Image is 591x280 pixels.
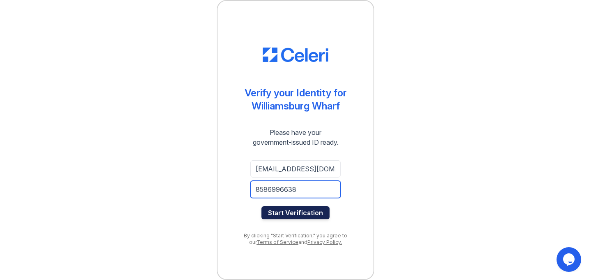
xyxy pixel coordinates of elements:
input: Email [250,160,341,178]
a: Terms of Service [257,239,298,245]
input: Phone [250,181,341,198]
a: Privacy Policy. [307,239,342,245]
img: CE_Logo_Blue-a8612792a0a2168367f1c8372b55b34899dd931a85d93a1a3d3e32e68fde9ad4.png [263,48,328,62]
button: Start Verification [261,206,330,219]
div: By clicking "Start Verification," you agree to our and [234,232,357,246]
div: Please have your government-issued ID ready. [238,127,353,147]
div: Verify your Identity for Williamsburg Wharf [245,87,347,113]
iframe: chat widget [557,247,583,272]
